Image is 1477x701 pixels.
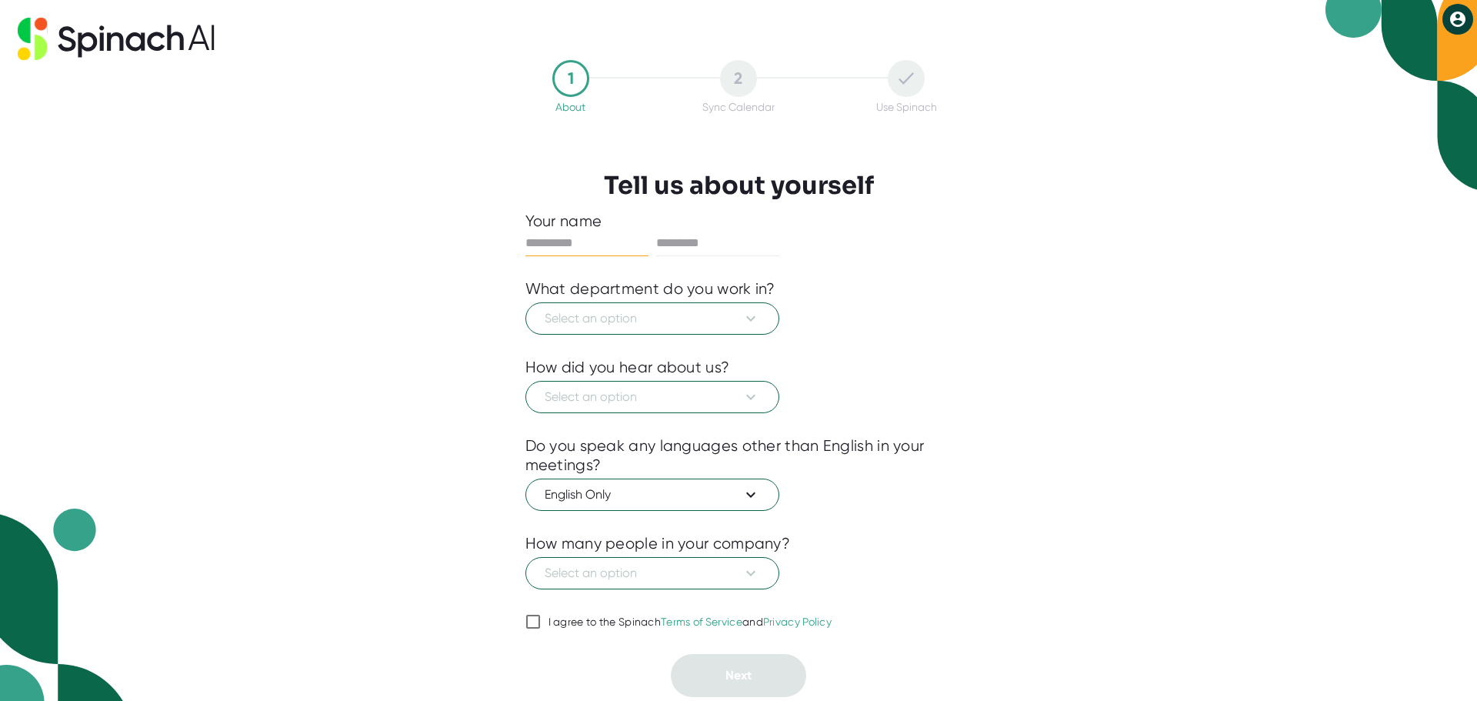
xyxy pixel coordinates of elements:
[661,616,742,628] a: Terms of Service
[525,381,779,413] button: Select an option
[525,436,952,475] div: Do you speak any languages other than English in your meetings?
[604,171,874,200] h3: Tell us about yourself
[720,60,757,97] div: 2
[525,302,779,335] button: Select an option
[702,101,775,113] div: Sync Calendar
[545,388,760,406] span: Select an option
[525,358,730,377] div: How did you hear about us?
[545,564,760,582] span: Select an option
[555,101,585,113] div: About
[545,486,760,504] span: English Only
[525,557,779,589] button: Select an option
[525,479,779,511] button: English Only
[548,616,832,629] div: I agree to the Spinach and
[525,212,952,231] div: Your name
[525,534,791,553] div: How many people in your company?
[876,101,937,113] div: Use Spinach
[545,309,760,328] span: Select an option
[725,668,752,683] span: Next
[552,60,589,97] div: 1
[525,279,775,299] div: What department do you work in?
[671,654,806,697] button: Next
[763,616,832,628] a: Privacy Policy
